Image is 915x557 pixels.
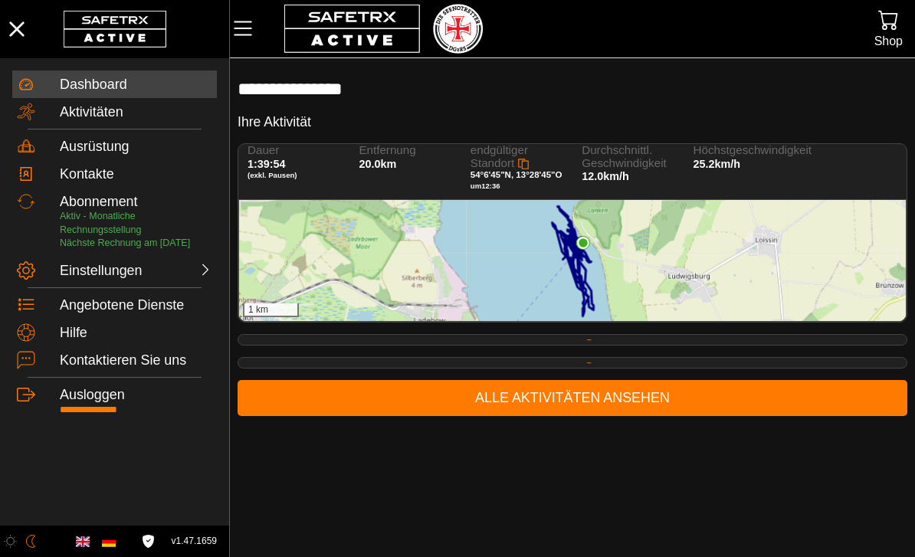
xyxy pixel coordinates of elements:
div: Hilfe [60,325,212,341]
span: 12.0km/h [582,170,629,182]
div: Kontakte [60,166,212,182]
span: Entfernung [359,144,457,157]
span: Durchschnittl. Geschwindigkeit [582,144,680,169]
img: Equipment.svg [17,137,35,156]
button: v1.47.1659 [162,529,226,554]
button: MenÜ [230,12,268,44]
span: um 12:36 [471,182,500,190]
img: ContactUs.svg [17,351,35,369]
span: Dauer [248,144,346,157]
span: Nächste Rechnung am [DATE] [60,238,190,248]
h5: Ihre Aktivität [238,113,311,131]
img: ModeDark.svg [25,535,38,548]
img: PathStart.svg [576,236,589,250]
div: 1 km [243,303,299,317]
div: Ausrüstung [60,139,212,155]
div: Ausloggen [60,387,212,403]
div: Einstellungen [60,263,133,279]
a: Alle Aktivitäten ansehen [238,380,907,416]
div: Shop [874,31,903,51]
span: Höchstgeschwindigkeit [694,144,792,157]
div: Dashboard [60,77,212,93]
a: Lizenzvereinbarung [138,535,159,548]
span: 1:39:54 [248,158,286,170]
span: 25.2km/h [694,158,741,170]
span: 20.0km [359,158,396,170]
span: Aktiv - Monatliche Rechnungsstellung [60,211,141,235]
img: en.svg [76,535,90,549]
img: Help.svg [17,323,35,342]
img: RescueLogo.png [433,4,482,54]
div: Kontaktieren Sie uns [60,352,212,369]
img: de.svg [102,535,116,549]
img: Activities.svg [17,103,35,121]
img: Subscription.svg [17,192,35,211]
span: Alle Aktivitäten ansehen [250,386,895,410]
div: Angebotene Dienste [60,297,212,313]
button: German [96,529,122,555]
span: endgültiger Standort [471,143,528,169]
button: English [70,529,96,555]
span: v1.47.1659 [172,533,217,549]
img: ModeLight.svg [4,535,17,548]
img: PathEnd.svg [576,236,590,250]
span: (exkl. Pausen) [248,171,346,180]
span: 54°6'45"N, 13°28'45"O [471,170,562,179]
div: Abonnement [60,194,212,210]
div: Aktivitäten [60,104,212,120]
